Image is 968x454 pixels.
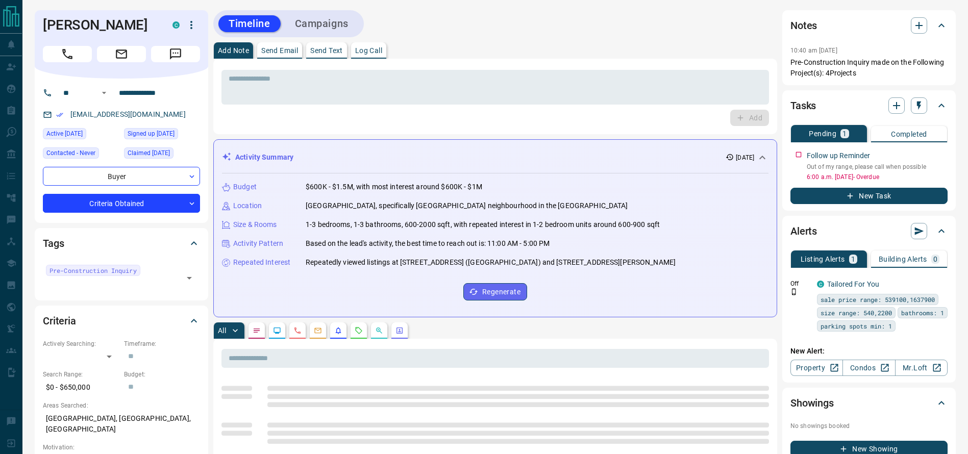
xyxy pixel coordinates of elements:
[46,148,95,158] span: Contacted - Never
[222,148,768,167] div: Activity Summary[DATE]
[218,15,281,32] button: Timeline
[790,391,948,415] div: Showings
[306,257,676,268] p: Repeatedly viewed listings at [STREET_ADDRESS] ([GEOGRAPHIC_DATA]) and [STREET_ADDRESS][PERSON_NAME]
[43,401,200,410] p: Areas Searched:
[809,130,836,137] p: Pending
[124,147,200,162] div: Tue May 18 2021
[233,219,277,230] p: Size & Rooms
[43,313,76,329] h2: Criteria
[306,219,660,230] p: 1-3 bedrooms, 1-3 bathrooms, 600-2000 sqft, with repeated interest in 1-2 bedroom units around 60...
[790,219,948,243] div: Alerts
[43,410,200,438] p: [GEOGRAPHIC_DATA], [GEOGRAPHIC_DATA], [GEOGRAPHIC_DATA]
[261,47,298,54] p: Send Email
[124,370,200,379] p: Budget:
[233,182,257,192] p: Budget
[790,288,798,295] svg: Push Notification Only
[790,346,948,357] p: New Alert:
[43,194,200,213] div: Criteria Obtained
[43,128,119,142] div: Wed Oct 08 2025
[43,309,200,333] div: Criteria
[43,231,200,256] div: Tags
[842,130,847,137] p: 1
[851,256,855,263] p: 1
[355,326,363,335] svg: Requests
[306,182,482,192] p: $600K - $1.5M, with most interest around $600K - $1M
[314,326,322,335] svg: Emails
[124,128,200,142] div: Tue May 18 2021
[70,110,186,118] a: [EMAIL_ADDRESS][DOMAIN_NAME]
[807,150,870,161] p: Follow up Reminder
[375,326,383,335] svg: Opportunities
[790,57,948,79] p: Pre-Construction Inquiry made on the Following Project(s): 4Projects
[233,200,262,211] p: Location
[891,131,927,138] p: Completed
[395,326,404,335] svg: Agent Actions
[151,46,200,62] span: Message
[821,294,935,305] span: sale price range: 539100,1637900
[879,256,927,263] p: Building Alerts
[43,370,119,379] p: Search Range:
[293,326,302,335] svg: Calls
[98,87,110,99] button: Open
[334,326,342,335] svg: Listing Alerts
[790,47,837,54] p: 10:40 am [DATE]
[218,327,226,334] p: All
[807,172,948,182] p: 6:00 a.m. [DATE] - Overdue
[901,308,944,318] span: bathrooms: 1
[807,162,948,171] p: Out of my range, please call when possible
[49,265,137,275] span: Pre-Construction Inquiry
[821,308,892,318] span: size range: 540,2200
[306,238,550,249] p: Based on the lead's activity, the best time to reach out is: 11:00 AM - 5:00 PM
[233,257,290,268] p: Repeated Interest
[842,360,895,376] a: Condos
[790,421,948,431] p: No showings booked
[310,47,343,54] p: Send Text
[56,111,63,118] svg: Email Verified
[235,152,293,163] p: Activity Summary
[895,360,948,376] a: Mr.Loft
[817,281,824,288] div: condos.ca
[253,326,261,335] svg: Notes
[43,235,64,251] h2: Tags
[463,283,527,300] button: Regenerate
[933,256,937,263] p: 0
[355,47,382,54] p: Log Call
[182,271,196,285] button: Open
[790,279,811,288] p: Off
[790,360,843,376] a: Property
[218,47,249,54] p: Add Note
[233,238,283,249] p: Activity Pattern
[97,46,146,62] span: Email
[790,223,817,239] h2: Alerts
[306,200,628,211] p: [GEOGRAPHIC_DATA], specifically [GEOGRAPHIC_DATA] neighbourhood in the [GEOGRAPHIC_DATA]
[285,15,359,32] button: Campaigns
[43,46,92,62] span: Call
[736,153,754,162] p: [DATE]
[43,339,119,348] p: Actively Searching:
[790,17,817,34] h2: Notes
[827,280,879,288] a: Tailored For You
[790,93,948,118] div: Tasks
[128,148,170,158] span: Claimed [DATE]
[790,13,948,38] div: Notes
[124,339,200,348] p: Timeframe:
[43,17,157,33] h1: [PERSON_NAME]
[43,443,200,452] p: Motivation:
[128,129,175,139] span: Signed up [DATE]
[46,129,83,139] span: Active [DATE]
[43,167,200,186] div: Buyer
[273,326,281,335] svg: Lead Browsing Activity
[821,321,892,331] span: parking spots min: 1
[790,97,816,114] h2: Tasks
[790,395,834,411] h2: Showings
[43,379,119,396] p: $0 - $650,000
[801,256,845,263] p: Listing Alerts
[172,21,180,29] div: condos.ca
[790,188,948,204] button: New Task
